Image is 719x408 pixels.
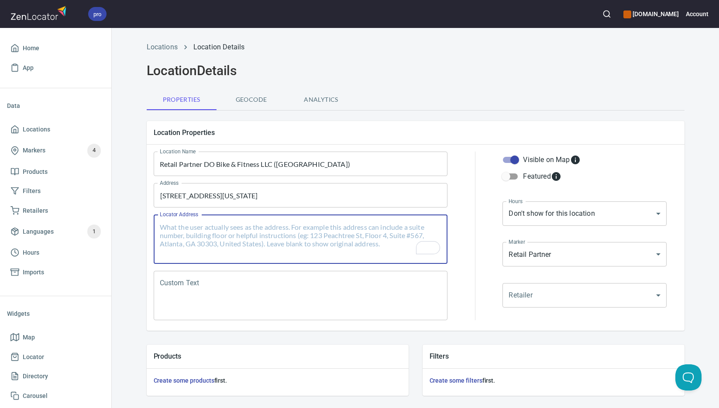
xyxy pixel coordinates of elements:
h5: Products [154,352,402,361]
span: Markers [23,145,45,156]
span: Carousel [23,391,48,401]
a: Imports [7,263,104,282]
a: Location Details [193,43,244,51]
div: Visible on Map [523,155,580,165]
h5: Location Properties [154,128,678,137]
a: App [7,58,104,78]
span: Retailers [23,205,48,216]
a: Home [7,38,104,58]
h6: first. [154,376,402,385]
svg: Featured locations are moved to the top of the search results list. [551,171,561,182]
div: pro [88,7,107,21]
span: Locator [23,352,44,363]
a: Carousel [7,386,104,406]
div: ​ [502,283,667,308]
h6: Account [686,9,709,19]
button: Account [686,4,709,24]
a: Hours [7,243,104,263]
span: Geocode [222,94,281,105]
span: 1 [87,227,101,237]
div: Don't show for this location [502,201,667,226]
span: Properties [152,94,211,105]
span: Languages [23,226,54,237]
span: Hours [23,247,39,258]
a: Create some products [154,377,214,384]
span: 4 [87,145,101,156]
span: Products [23,166,48,177]
nav: breadcrumb [147,42,685,52]
h6: first. [430,376,678,385]
li: Data [7,95,104,116]
img: zenlocator [10,3,69,22]
h5: Filters [430,352,678,361]
button: color-CE600E [623,10,631,18]
iframe: Help Scout Beacon - Open [675,364,702,391]
li: Widgets [7,303,104,324]
div: Featured [523,171,561,182]
a: Create some filters [430,377,482,384]
a: Locator [7,347,104,367]
span: pro [88,10,107,19]
span: App [23,62,34,73]
svg: Whether the location is visible on the map. [570,155,581,165]
a: Map [7,328,104,347]
textarea: To enrich screen reader interactions, please activate Accessibility in Grammarly extension settings [160,223,442,256]
h2: Location Details [147,63,685,79]
span: Analytics [292,94,351,105]
div: Retail Partner [502,242,667,266]
a: Products [7,162,104,182]
a: Locations [147,43,178,51]
h6: [DOMAIN_NAME] [623,9,679,19]
a: Directory [7,367,104,386]
span: Home [23,43,39,54]
span: Directory [23,371,48,382]
a: Retailers [7,201,104,221]
span: Map [23,332,35,343]
a: Languages1 [7,220,104,243]
span: Filters [23,186,41,197]
span: Imports [23,267,44,278]
a: Locations [7,120,104,139]
span: Locations [23,124,50,135]
a: Markers4 [7,139,104,162]
button: Search [597,4,616,24]
div: Manage your apps [623,4,679,24]
a: Filters [7,181,104,201]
